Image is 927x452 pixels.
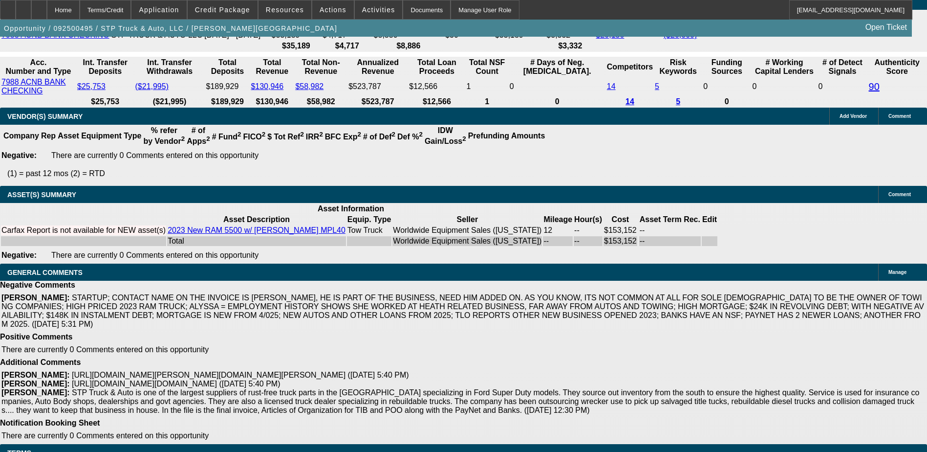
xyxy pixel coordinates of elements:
[348,97,408,107] th: $523,787
[703,97,751,107] th: 0
[625,97,634,106] a: 14
[607,82,616,90] a: 14
[267,133,304,141] b: $ Tot Ref
[271,41,321,51] th: $35,189
[655,82,659,90] a: 5
[543,236,573,246] td: --
[703,58,751,76] th: Funding Sources
[702,215,717,225] th: Edit
[325,133,361,141] b: BFC Exp
[818,58,867,76] th: # of Detect Signals
[468,132,545,140] b: Prefunding Amounts
[251,82,283,90] a: $130,946
[392,226,542,235] td: Worldwide Equipment Sales ([US_STATE])
[348,82,407,91] div: $523,787
[840,113,867,119] span: Add Vendor
[1,226,166,235] div: Carfax Report is not available for NEW asset(s)
[1,151,37,159] b: Negative:
[640,215,700,224] b: Asset Term Rec.
[869,81,880,92] a: 90
[131,0,186,19] button: Application
[409,97,465,107] th: $12,566
[7,113,83,120] span: VENDOR(S) SUMMARY
[135,82,169,90] a: ($21,995)
[604,226,637,235] td: $153,152
[72,371,409,379] span: [URL][DOMAIN_NAME][PERSON_NAME][DOMAIN_NAME][PERSON_NAME] ([DATE] 5:40 PM)
[1,294,924,328] span: STARTUP; CONTACT NAME ON THE INVOICE IS [PERSON_NAME], HE IS PART OF THE BUSINESS, NEED HIM ADDED...
[58,132,141,140] b: Asset Equipment Type
[466,97,508,107] th: 1
[574,236,603,246] td: --
[425,126,466,145] b: IDW Gain/Loss
[72,380,280,388] span: [URL][DOMAIN_NAME][DOMAIN_NAME] ([DATE] 5:40 PM)
[143,126,185,145] b: % refer by Vendor
[1,388,919,414] span: STP Truck & Auto is one of the largest suppliers of rust-free truck parts in the [GEOGRAPHIC_DATA...
[7,169,927,178] p: (1) = past 12 mos (2) = RTD
[347,226,391,235] td: Tow Truck
[266,6,304,14] span: Resources
[818,77,867,96] td: 0
[237,131,241,138] sup: 2
[888,270,906,275] span: Manage
[462,135,466,142] sup: 2
[868,58,926,76] th: Authenticity Score
[188,0,258,19] button: Credit Package
[574,215,602,224] b: Hour(s)
[77,58,134,76] th: Int. Transfer Deposits
[1,294,70,302] b: [PERSON_NAME]:
[206,135,210,142] sup: 2
[509,58,605,76] th: # Days of Neg. [MEDICAL_DATA].
[509,77,605,96] td: 0
[546,41,594,51] th: $3,332
[318,204,384,213] b: Asset Information
[509,97,605,107] th: 0
[1,78,66,95] a: 7988 ACNB BANK CHECKING
[77,82,106,90] a: $25,753
[1,431,209,440] span: There are currently 0 Comments entered on this opportunity
[168,237,345,246] div: Total
[752,58,817,76] th: # Working Capital Lenders
[7,191,76,199] span: ASSET(S) SUMMARY
[4,24,337,32] span: Opportunity / 092500495 / STP Truck & Auto, LLC / [PERSON_NAME][GEOGRAPHIC_DATA]
[392,236,542,246] td: Worldwide Equipment Sales ([US_STATE])
[181,135,185,142] sup: 2
[888,192,911,197] span: Comment
[223,215,290,224] b: Asset Description
[7,269,83,276] span: GENERAL COMMENTS
[300,131,303,138] sup: 2
[295,82,323,90] a: $58,982
[703,77,751,96] td: 0
[862,19,911,36] a: Open Ticket
[51,151,259,159] span: There are currently 0 Comments entered on this opportunity
[888,113,911,119] span: Comment
[639,236,701,246] td: --
[206,97,250,107] th: $189,929
[312,0,354,19] button: Actions
[676,97,680,106] a: 5
[606,58,653,76] th: Competitors
[3,132,39,140] b: Company
[466,77,508,96] td: 1
[348,58,408,76] th: Annualized Revenue
[373,41,444,51] th: $8,886
[574,226,603,235] td: --
[397,133,423,141] b: Def %
[135,58,205,76] th: Int. Transfer Withdrawals
[195,6,250,14] span: Credit Package
[357,131,361,138] sup: 2
[262,131,265,138] sup: 2
[250,97,294,107] th: $130,946
[206,58,250,76] th: Total Deposits
[1,371,70,379] b: [PERSON_NAME]:
[306,133,323,141] b: IRR
[752,82,756,90] span: 0
[419,131,422,138] sup: 2
[362,6,395,14] span: Activities
[543,226,573,235] td: 12
[457,215,478,224] b: Seller
[543,215,572,224] b: Mileage
[604,236,637,246] td: $153,152
[347,215,391,225] th: Equip. Type
[639,215,701,225] th: Asset Term Recommendation
[1,251,37,259] b: Negative:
